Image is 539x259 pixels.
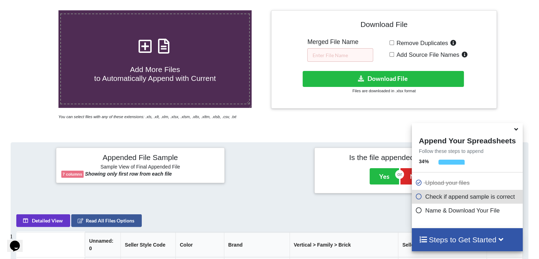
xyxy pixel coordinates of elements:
[412,134,523,145] h4: Append Your Spreadsheets
[71,214,142,227] button: Read All Files Options
[415,192,521,201] p: Check if append sample is correct
[320,153,478,162] h4: Is the file appended correctly?
[175,232,224,257] th: Color
[120,232,175,257] th: Seller Style Code
[16,214,70,227] button: Detailed View
[394,40,448,46] span: Remove Duplicates
[415,178,521,187] p: Upload your files
[400,168,428,184] button: No
[290,232,398,257] th: Vertical > Family > Brick
[63,172,82,176] b: 7 columns
[398,232,487,257] th: Seller
[85,171,172,177] b: Showing only first row from each file
[412,148,523,155] p: Follow these steps to append
[370,168,399,184] button: Yes
[61,164,219,171] h6: Sample View of Final Appended File
[394,51,459,58] span: Add Source File Names
[307,48,373,62] input: Enter File Name
[85,232,120,257] th: Unnamed: 0
[94,65,216,82] span: Add More Files to Automatically Append with Current
[415,206,521,215] p: Name & Download Your File
[61,153,219,163] h4: Appended File Sample
[419,159,429,164] b: 34 %
[303,71,464,87] button: Download File
[224,232,290,257] th: Brand
[419,235,516,244] h4: Steps to Get Started
[58,115,236,119] i: You can select files with any of these extensions: .xls, .xlt, .xlm, .xlsx, .xlsm, .xltx, .xltm, ...
[276,16,491,36] h4: Download File
[352,89,415,93] small: Files are downloaded in .xlsx format
[307,38,373,46] h5: Merged File Name
[7,231,30,252] iframe: chat widget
